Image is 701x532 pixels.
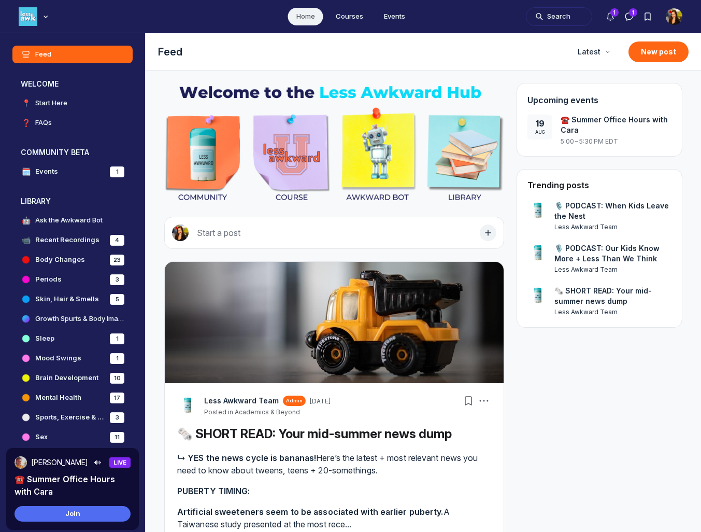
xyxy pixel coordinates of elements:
[110,274,124,285] div: 3
[620,7,638,26] button: Direct messages
[527,201,548,221] a: View user profile
[12,114,133,132] a: ❓FAQs
[177,453,316,463] strong: ↳ YES the news cycle is bananas!
[21,147,89,158] h3: COMMUNITY BETA
[527,243,548,264] a: View user profile
[15,473,131,498] p: ☎️ Summer Office Hours with Cara
[35,98,67,108] h4: Start Here
[571,43,616,61] button: Latest
[177,507,444,517] strong: Artificial sweeteners seem to be associated with earlier puberty.
[12,409,133,426] a: Sports, Exercise & Nutrition3
[527,180,589,190] h4: Trending posts
[19,6,51,27] button: Less Awkward Hub logo
[204,408,300,416] button: Posted in Academics & Beyond
[561,115,671,146] a: ☎️ Summer Office Hours with Cara5:00 – 5:30 PM EDT
[578,47,600,57] span: Latest
[12,144,133,161] button: COMMUNITY BETACollapse space
[35,235,99,245] h4: Recent Recordings
[110,235,124,246] div: 4
[177,396,198,416] a: View Less Awkward Team profile
[638,7,657,26] button: Bookmarks
[288,8,323,25] a: Home
[110,255,124,265] div: 23
[601,7,620,26] button: Notifications
[12,271,133,288] a: Periods3
[477,394,491,408] div: Post actions
[286,397,303,404] span: Admin
[376,8,413,25] a: Events
[554,222,671,232] a: View user profile
[110,432,124,443] div: 11
[110,412,124,423] div: 3
[461,394,476,408] button: Bookmarks
[12,46,133,63] a: Feed
[12,76,133,92] button: WELCOMECollapse space
[19,7,37,26] img: Less Awkward Hub logo
[21,98,31,108] span: 📍
[526,7,592,26] button: Search
[21,79,59,89] h3: WELCOME
[666,8,682,25] button: User menu options
[12,310,133,328] a: Growth Spurts & Body Image
[12,94,133,112] a: 📍Start Here
[12,251,133,269] a: Body Changes23
[177,452,491,477] p: Here’s the latest + most relevant news you need to know about tweens, teens + 20-somethings.
[21,118,31,128] span: ❓
[197,228,240,238] span: Start a post
[110,294,124,305] div: 5
[536,118,545,129] div: 19
[35,353,81,363] h4: Mood Swings
[15,506,131,522] button: Join
[35,294,99,304] h4: Skin, Hair & Smells
[35,118,52,128] h4: FAQs
[12,349,133,367] a: Mood Swings1
[327,8,371,25] a: Courses
[12,212,133,229] a: 🤖Ask the Awkward Bot
[146,33,701,71] header: Page Header
[177,426,452,441] a: 🗞️ SHORT READ: Your mid-summer news dump
[21,166,31,177] span: 🗓️
[164,217,504,249] button: Start a post
[110,393,124,403] div: 17
[535,129,545,136] div: Aug
[12,428,133,446] a: Sex11
[12,163,133,180] a: 🗓️Events1
[35,274,62,285] h4: Periods
[12,369,133,387] a: Brain Development10
[527,286,548,306] a: View user profile
[21,235,31,245] span: 📹
[12,330,133,347] a: Sleep1
[35,215,103,226] h4: Ask the Awkward Bot
[110,333,124,344] div: 1
[561,137,618,146] span: 5:00 – 5:30 PM EDT
[177,486,250,496] strong: PUBERTY TIMING:
[35,393,81,403] h4: Mental Health
[35,314,124,324] h4: Growth Spurts & Body Image
[110,373,124,384] div: 10
[35,255,85,265] h4: Body Changes
[628,41,689,62] button: New post
[561,115,671,135] span: ☎️ Summer Office Hours with Cara
[21,215,31,226] span: 🤖
[310,397,331,405] a: [DATE]
[554,286,671,306] a: 🗞️ SHORT READ: Your mid-summer news dump
[35,432,48,442] h4: Sex
[177,506,491,530] p: A Taiwanese study presented at the most rece...
[204,396,331,416] button: View Less Awkward Team profileAdmin[DATE]Posted in Academics & Beyond
[554,243,671,264] a: 🎙️ PODCAST: Our Kids Know More + Less Than We Think
[554,307,671,317] a: View user profile
[12,193,133,209] button: LIBRARYCollapse space
[12,231,133,249] a: 📹Recent Recordings4
[113,459,126,466] span: Live
[527,95,598,105] span: Upcoming events
[35,166,58,177] h4: Events
[31,457,88,468] p: [PERSON_NAME]
[35,333,54,344] h4: Sleep
[554,201,671,221] a: 🎙️ PODCAST: When Kids Leave the Nest
[35,49,51,60] h4: Feed
[12,290,133,308] a: Skin, Hair & Smells5
[21,196,51,206] h3: LIBRARY
[12,389,133,407] a: Mental Health17
[35,412,106,423] h4: Sports, Exercise & Nutrition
